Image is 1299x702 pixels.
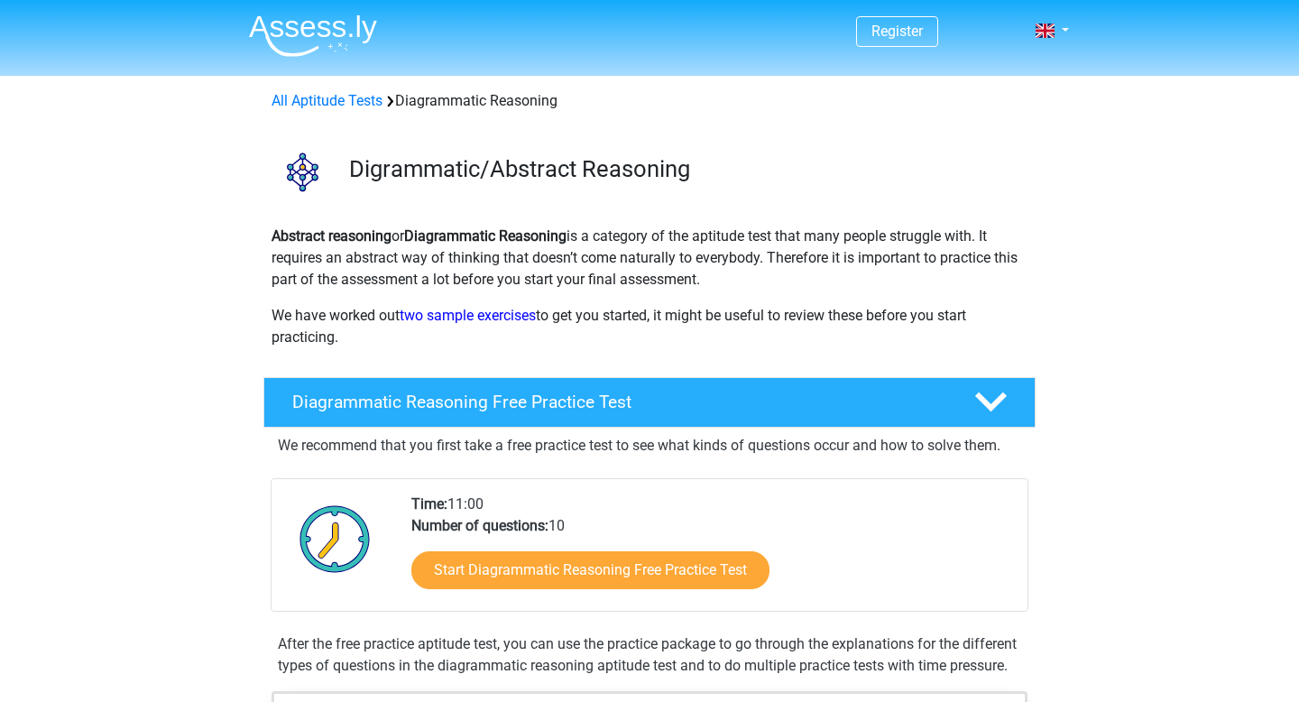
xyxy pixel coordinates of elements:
div: 11:00 10 [398,494,1027,611]
a: All Aptitude Tests [272,92,382,109]
a: two sample exercises [400,307,536,324]
b: Abstract reasoning [272,227,392,245]
b: Number of questions: [411,517,548,534]
h4: Diagrammatic Reasoning Free Practice Test [292,392,945,412]
b: Diagrammatic Reasoning [404,227,567,245]
h3: Digrammatic/Abstract Reasoning [349,155,1021,183]
b: Time: [411,495,447,513]
p: or is a category of the aptitude test that many people struggle with. It requires an abstract way... [272,226,1027,291]
img: Assessly [249,14,377,57]
img: Clock [290,494,381,584]
div: After the free practice aptitude test, you can use the practice package to go through the explana... [271,633,1028,677]
a: Register [871,23,923,40]
img: diagrammatic reasoning [264,134,341,210]
a: Start Diagrammatic Reasoning Free Practice Test [411,551,769,589]
div: Diagrammatic Reasoning [264,90,1035,112]
p: We have worked out to get you started, it might be useful to review these before you start practi... [272,305,1027,348]
a: Diagrammatic Reasoning Free Practice Test [256,377,1043,428]
p: We recommend that you first take a free practice test to see what kinds of questions occur and ho... [278,435,1021,457]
